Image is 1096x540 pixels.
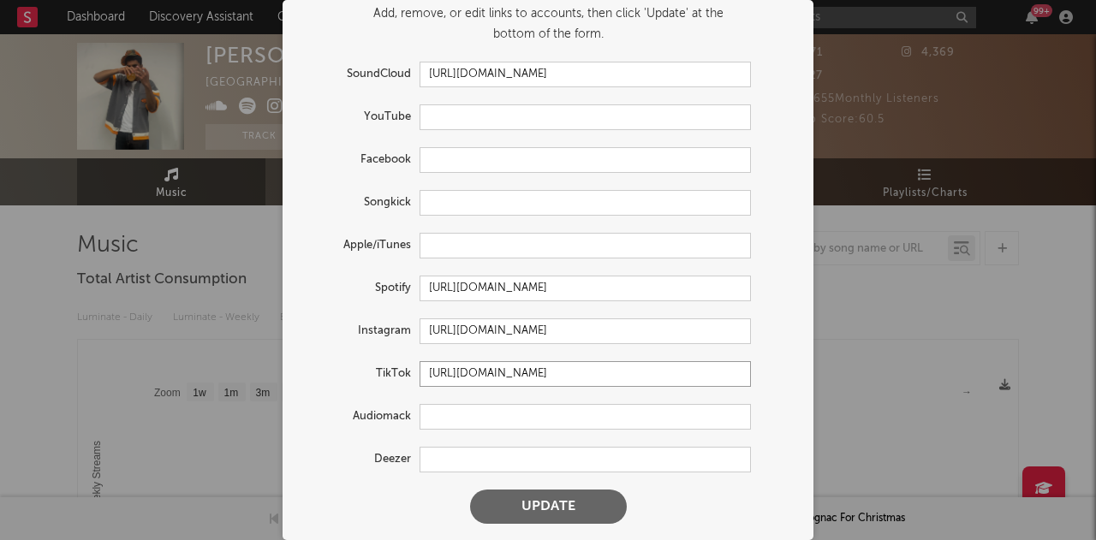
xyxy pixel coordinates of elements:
label: Facebook [300,150,420,170]
label: Songkick [300,193,420,213]
label: Deezer [300,449,420,470]
label: YouTube [300,107,420,128]
button: Update [470,490,627,524]
label: Apple/iTunes [300,235,420,256]
label: Audiomack [300,406,420,427]
label: Spotify [300,278,420,299]
label: Instagram [300,321,420,341]
label: SoundCloud [300,64,420,85]
div: Add, remove, or edit links to accounts, then click 'Update' at the bottom of the form. [300,3,796,45]
label: TikTok [300,364,420,384]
